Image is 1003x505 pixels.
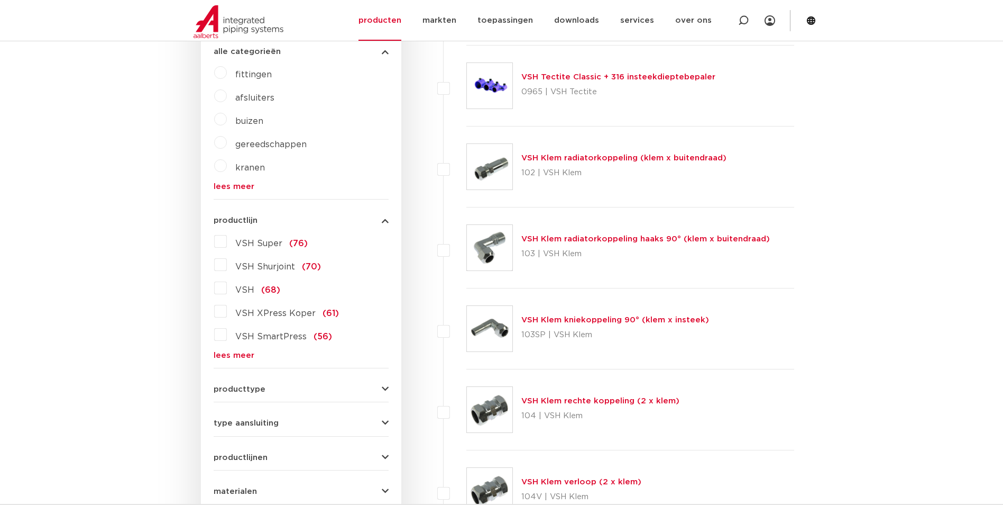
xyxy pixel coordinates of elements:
a: buizen [235,117,263,125]
span: producttype [214,385,265,393]
span: VSH SmartPress [235,332,307,341]
span: (76) [289,239,308,248]
a: VSH Klem radiatorkoppeling (klem x buitendraad) [521,154,726,162]
a: kranen [235,164,265,172]
img: Thumbnail for VSH Klem radiatorkoppeling (klem x buitendraad) [467,144,512,190]
span: alle categorieën [214,48,281,56]
button: producttype [214,385,389,393]
p: 103SP | VSH Klem [521,327,709,344]
a: lees meer [214,351,389,359]
span: VSH [235,286,254,294]
span: (56) [314,332,332,341]
a: gereedschappen [235,140,307,149]
a: VSH Klem kniekoppeling 90° (klem x insteek) [521,316,709,324]
a: afsluiters [235,94,274,102]
span: type aansluiting [214,419,279,427]
a: VSH Klem radiatorkoppeling haaks 90° (klem x buitendraad) [521,235,770,243]
button: alle categorieën [214,48,389,56]
img: Thumbnail for VSH Klem kniekoppeling 90° (klem x insteek) [467,306,512,351]
a: VSH Tectite Classic + 316 insteekdieptebepaler [521,73,715,81]
button: productlijn [214,217,389,224]
button: type aansluiting [214,419,389,427]
span: VSH XPress Koper [235,309,316,318]
span: (61) [323,309,339,318]
img: Thumbnail for VSH Klem rechte koppeling (2 x klem) [467,387,512,432]
p: 0965 | VSH Tectite [521,84,715,101]
span: productlijn [214,217,257,224]
span: VSH Shurjoint [235,263,295,271]
img: Thumbnail for VSH Tectite Classic + 316 insteekdieptebepaler [467,63,512,109]
a: lees meer [214,183,389,191]
img: Thumbnail for VSH Klem radiatorkoppeling haaks 90° (klem x buitendraad) [467,225,512,270]
p: 103 | VSH Klem [521,246,770,263]
a: VSH Klem rechte koppeling (2 x klem) [521,397,679,405]
button: productlijnen [214,454,389,462]
span: (70) [302,263,321,271]
span: materialen [214,488,257,495]
p: 102 | VSH Klem [521,165,726,182]
a: VSH Klem verloop (2 x klem) [521,478,641,486]
span: (68) [261,286,280,294]
p: 104 | VSH Klem [521,408,679,425]
span: productlijnen [214,454,268,462]
span: VSH Super [235,239,282,248]
a: fittingen [235,70,272,79]
button: materialen [214,488,389,495]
